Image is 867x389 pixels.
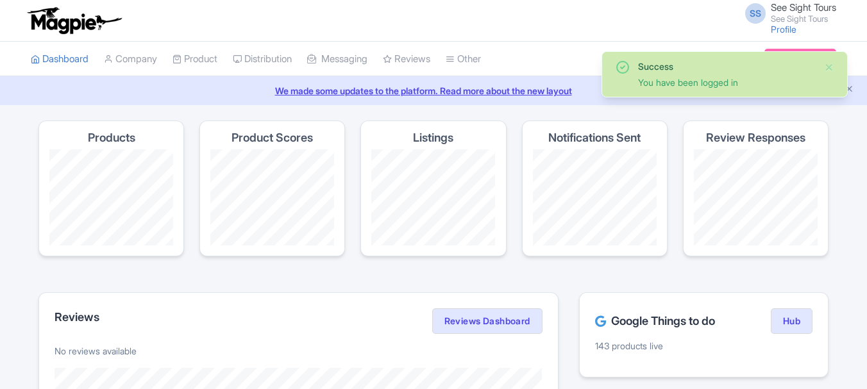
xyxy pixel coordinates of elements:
[595,315,715,327] h2: Google Things to do
[638,76,814,89] div: You have been logged in
[845,83,854,97] button: Close announcement
[771,24,796,35] a: Profile
[745,3,766,24] span: SS
[771,15,836,23] small: See Sight Tours
[771,308,812,334] a: Hub
[706,131,805,144] h4: Review Responses
[383,42,430,77] a: Reviews
[104,42,157,77] a: Company
[413,131,453,144] h4: Listings
[771,1,836,13] span: See Sight Tours
[638,60,814,73] div: Success
[737,3,836,23] a: SS See Sight Tours See Sight Tours
[233,42,292,77] a: Distribution
[55,311,99,324] h2: Reviews
[24,6,124,35] img: logo-ab69f6fb50320c5b225c76a69d11143b.png
[548,131,641,144] h4: Notifications Sent
[231,131,313,144] h4: Product Scores
[55,344,543,358] p: No reviews available
[173,42,217,77] a: Product
[446,42,481,77] a: Other
[8,84,859,97] a: We made some updates to the platform. Read more about the new layout
[432,308,543,334] a: Reviews Dashboard
[307,42,367,77] a: Messaging
[88,131,135,144] h4: Products
[595,339,812,352] p: 143 products live
[824,60,834,75] button: Close
[764,49,836,68] a: Subscription
[31,42,88,77] a: Dashboard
